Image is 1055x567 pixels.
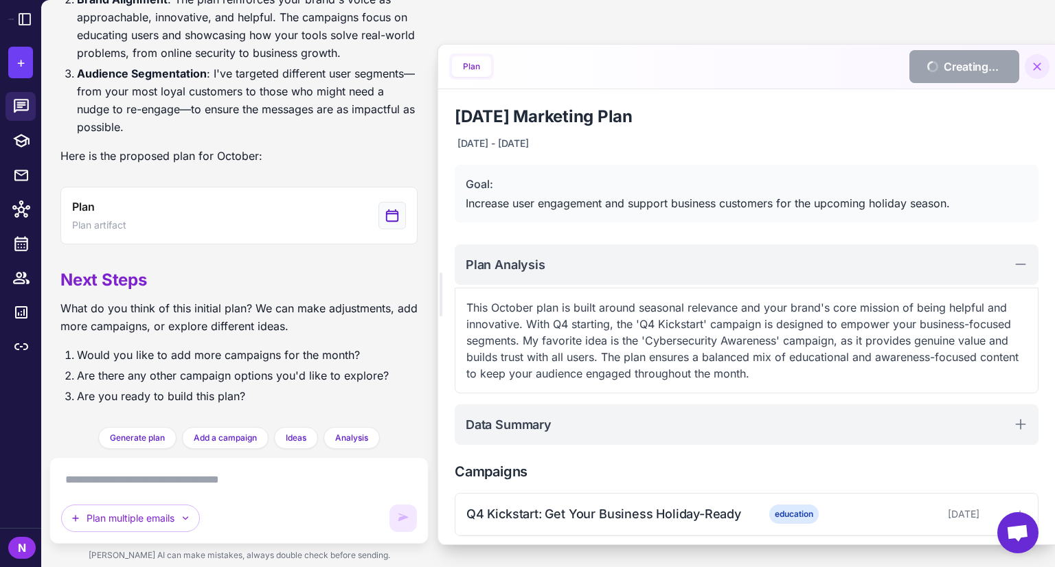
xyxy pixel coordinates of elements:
[60,269,418,291] h2: Next Steps
[335,432,368,444] span: Analysis
[8,47,33,78] button: +
[466,255,545,274] h2: Plan Analysis
[77,387,418,405] li: Are you ready to build this plan?
[8,537,36,559] div: N
[769,505,819,524] span: education
[77,67,207,80] strong: Audience Segmentation
[61,505,200,532] button: Plan multiple emails
[182,427,269,449] button: Add a campaign
[466,415,552,434] h2: Data Summary
[49,544,429,567] div: [PERSON_NAME] AI can make mistakes, always double check before sending.
[110,432,165,444] span: Generate plan
[274,427,318,449] button: Ideas
[77,346,418,364] li: Would you like to add more campaigns for the month?
[466,195,1028,211] div: Increase user engagement and support business customers for the upcoming holiday season.
[466,299,1027,382] p: This October plan is built around seasonal relevance and your brand's core mission of being helpf...
[324,427,380,449] button: Analysis
[16,52,25,73] span: +
[914,50,1014,83] span: Creating...
[72,218,126,233] span: Plan artifact
[60,187,418,244] button: View generated Plan
[194,432,257,444] span: Add a campaign
[60,147,418,165] p: Here is the proposed plan for October:
[452,56,491,77] button: Plan
[77,65,418,136] li: : I've targeted different user segments—from your most loyal customers to those who might need a ...
[60,299,418,335] p: What do you think of this initial plan? We can make adjustments, add more campaigns, or explore d...
[286,432,306,444] span: Ideas
[72,198,94,215] span: Plan
[997,512,1039,553] div: Open chat
[843,507,979,522] div: [DATE]
[455,106,1039,128] h1: [DATE] Marketing Plan
[455,133,532,154] div: [DATE] - [DATE]
[909,50,1019,83] button: Creating...
[466,505,744,523] div: Q4 Kickstart: Get Your Business Holiday-Ready
[77,367,418,384] li: Are there any other campaign options you'd like to explore?
[466,176,1028,192] div: Goal:
[455,461,1039,482] h2: Campaigns
[98,427,177,449] button: Generate plan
